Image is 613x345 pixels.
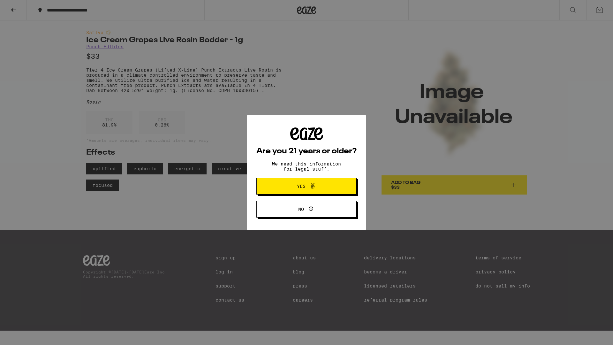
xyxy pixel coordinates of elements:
[256,201,357,218] button: No
[256,178,357,195] button: Yes
[256,148,357,155] h2: Are you 21 years or older?
[297,184,306,188] span: Yes
[298,207,304,211] span: No
[267,161,346,172] p: We need this information for legal stuff.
